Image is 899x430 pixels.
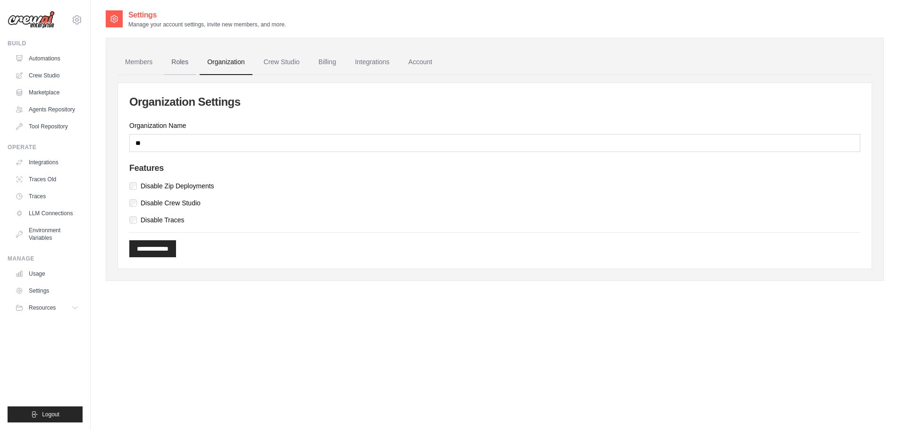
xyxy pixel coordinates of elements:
div: Build [8,40,83,47]
a: Organization [200,50,252,75]
a: Integrations [347,50,397,75]
span: Logout [42,411,59,418]
a: Agents Repository [11,102,83,117]
label: Disable Traces [141,215,185,225]
a: Roles [164,50,196,75]
a: Usage [11,266,83,281]
a: Traces [11,189,83,204]
label: Disable Zip Deployments [141,181,214,191]
div: Operate [8,143,83,151]
button: Logout [8,406,83,422]
a: Environment Variables [11,223,83,245]
a: Account [401,50,440,75]
label: Disable Crew Studio [141,198,201,208]
p: Manage your account settings, invite new members, and more. [128,21,286,28]
span: Resources [29,304,56,312]
a: Tool Repository [11,119,83,134]
a: Billing [311,50,344,75]
button: Resources [11,300,83,315]
a: Marketplace [11,85,83,100]
a: LLM Connections [11,206,83,221]
a: Crew Studio [11,68,83,83]
a: Integrations [11,155,83,170]
h4: Features [129,163,860,174]
label: Organization Name [129,121,860,130]
img: Logo [8,11,55,29]
a: Crew Studio [256,50,307,75]
div: Manage [8,255,83,262]
h2: Organization Settings [129,94,860,110]
a: Members [118,50,160,75]
h2: Settings [128,9,286,21]
a: Settings [11,283,83,298]
a: Automations [11,51,83,66]
a: Traces Old [11,172,83,187]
